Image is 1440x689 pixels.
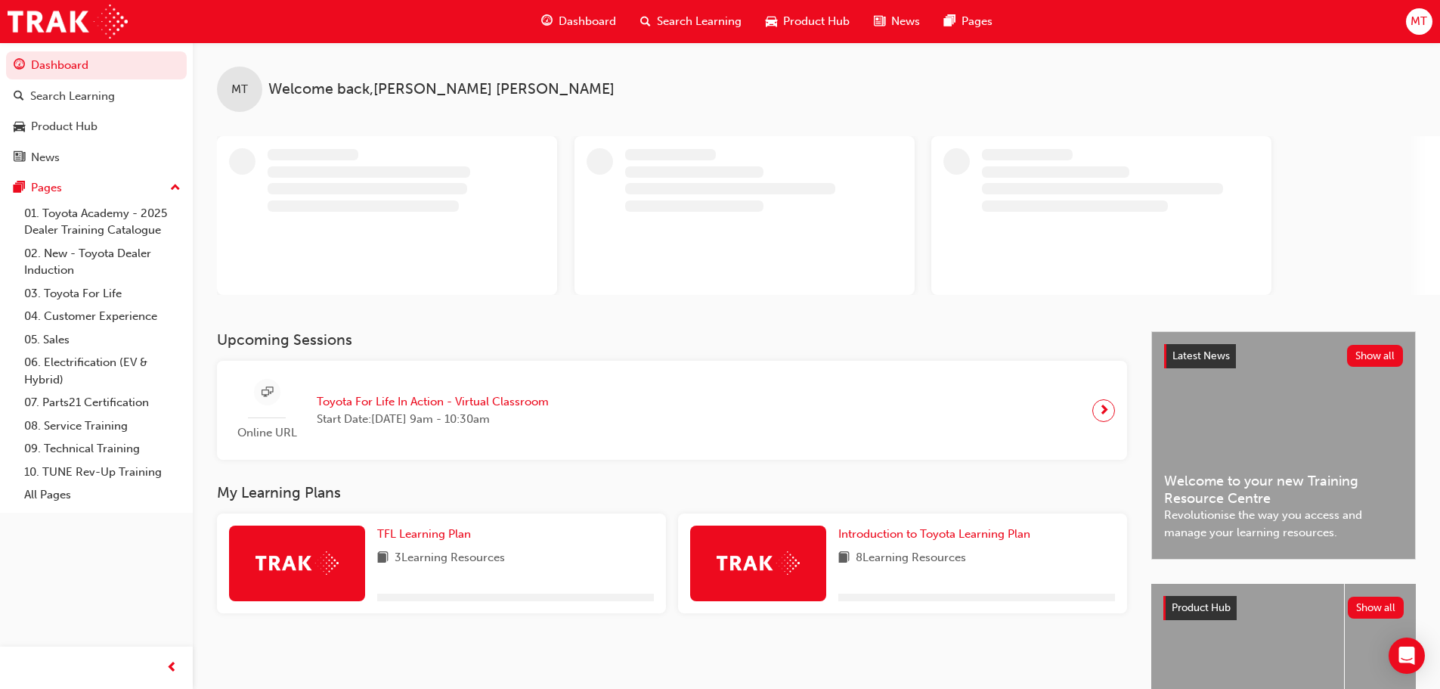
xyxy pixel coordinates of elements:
[14,120,25,134] span: car-icon
[1164,344,1403,368] a: Latest NewsShow all
[18,483,187,507] a: All Pages
[717,551,800,575] img: Trak
[1406,8,1432,35] button: MT
[1389,638,1425,674] div: Open Intercom Messenger
[6,144,187,172] a: News
[18,437,187,461] a: 09. Technical Training
[166,659,178,678] span: prev-icon
[6,174,187,202] button: Pages
[18,414,187,438] a: 08. Service Training
[268,81,615,98] span: Welcome back , [PERSON_NAME] [PERSON_NAME]
[628,6,754,37] a: search-iconSearch Learning
[932,6,1005,37] a: pages-iconPages
[1347,345,1404,367] button: Show all
[14,59,25,73] span: guage-icon
[838,549,850,568] span: book-icon
[1164,473,1403,507] span: Welcome to your new Training Resource Centre
[18,328,187,352] a: 05. Sales
[31,118,98,135] div: Product Hub
[1151,331,1416,560] a: Latest NewsShow allWelcome to your new Training Resource CentreRevolutionise the way you access a...
[377,526,477,543] a: TFL Learning Plan
[31,179,62,197] div: Pages
[640,12,651,31] span: search-icon
[231,81,248,98] span: MT
[6,82,187,110] a: Search Learning
[31,149,60,166] div: News
[783,13,850,30] span: Product Hub
[541,12,553,31] span: guage-icon
[6,51,187,79] a: Dashboard
[30,88,115,105] div: Search Learning
[18,305,187,328] a: 04. Customer Experience
[1163,596,1404,620] a: Product HubShow all
[559,13,616,30] span: Dashboard
[217,331,1127,349] h3: Upcoming Sessions
[377,549,389,568] span: book-icon
[317,411,549,428] span: Start Date: [DATE] 9am - 10:30am
[217,484,1127,501] h3: My Learning Plans
[838,526,1036,543] a: Introduction to Toyota Learning Plan
[862,6,932,37] a: news-iconNews
[657,13,742,30] span: Search Learning
[170,178,181,198] span: up-icon
[1172,601,1231,614] span: Product Hub
[962,13,993,30] span: Pages
[18,242,187,282] a: 02. New - Toyota Dealer Induction
[8,5,128,39] img: Trak
[18,202,187,242] a: 01. Toyota Academy - 2025 Dealer Training Catalogue
[395,549,505,568] span: 3 Learning Resources
[14,90,24,104] span: search-icon
[1172,349,1230,362] span: Latest News
[944,12,955,31] span: pages-icon
[1348,597,1404,619] button: Show all
[18,282,187,306] a: 03. Toyota For Life
[14,151,25,165] span: news-icon
[18,391,187,414] a: 07. Parts21 Certification
[766,12,777,31] span: car-icon
[6,113,187,141] a: Product Hub
[838,527,1030,541] span: Introduction to Toyota Learning Plan
[262,383,273,402] span: sessionType_ONLINE_URL-icon
[529,6,628,37] a: guage-iconDashboard
[255,551,339,575] img: Trak
[317,393,549,411] span: Toyota For Life In Action - Virtual Classroom
[377,527,471,541] span: TFL Learning Plan
[18,351,187,391] a: 06. Electrification (EV & Hybrid)
[891,13,920,30] span: News
[856,549,966,568] span: 8 Learning Resources
[1098,400,1110,421] span: next-icon
[754,6,862,37] a: car-iconProduct Hub
[1411,13,1427,30] span: MT
[18,461,187,484] a: 10. TUNE Rev-Up Training
[229,424,305,442] span: Online URL
[1164,507,1403,541] span: Revolutionise the way you access and manage your learning resources.
[874,12,885,31] span: news-icon
[6,48,187,174] button: DashboardSearch LearningProduct HubNews
[229,373,1115,448] a: Online URLToyota For Life In Action - Virtual ClassroomStart Date:[DATE] 9am - 10:30am
[14,182,25,195] span: pages-icon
